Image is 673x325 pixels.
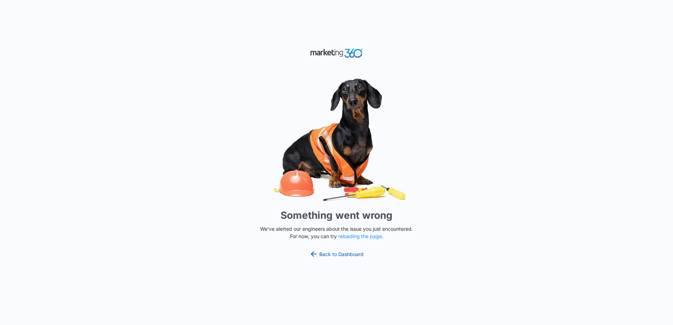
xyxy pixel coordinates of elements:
[338,234,382,239] button: reloading the page
[281,208,392,223] h1: Something went wrong
[309,250,364,258] a: Back to Dashboard
[231,74,442,205] img: Sad Dog
[257,225,416,240] p: We've alerted our engineers about the issue you just encountered. For now, you can try .
[310,47,363,59] img: Marketing 360 Logo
